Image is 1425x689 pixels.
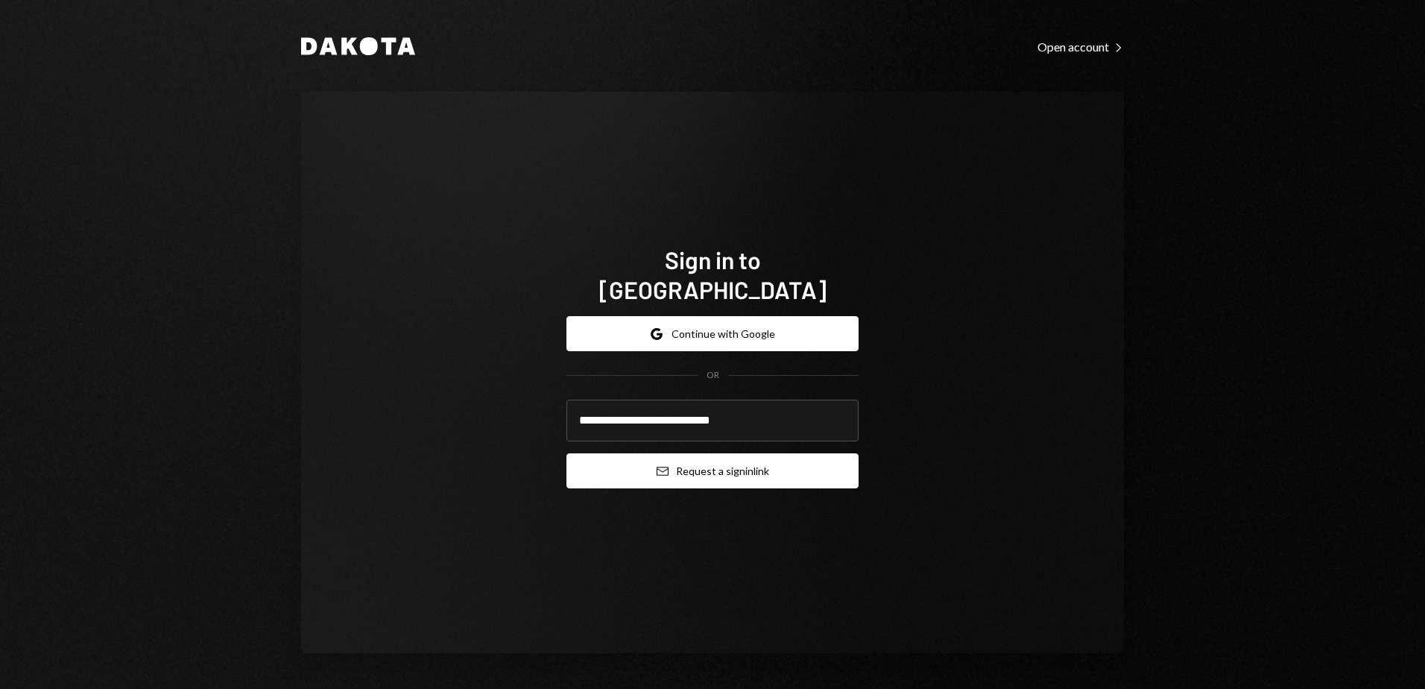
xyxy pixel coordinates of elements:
[1037,38,1124,54] a: Open account
[707,369,719,382] div: OR
[1037,40,1124,54] div: Open account
[566,316,859,351] button: Continue with Google
[566,245,859,304] h1: Sign in to [GEOGRAPHIC_DATA]
[566,453,859,488] button: Request a signinlink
